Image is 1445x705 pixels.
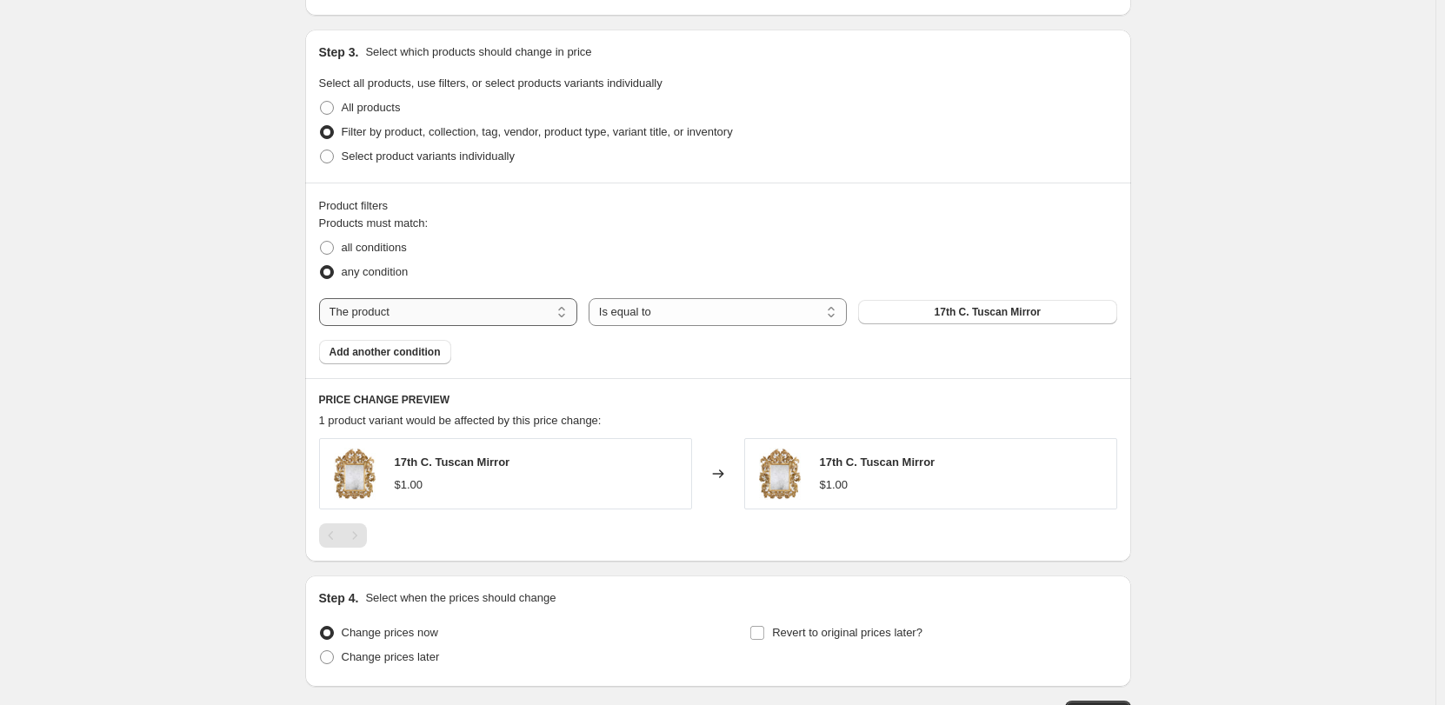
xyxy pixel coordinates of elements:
[820,456,936,469] span: 17th C. Tuscan Mirror
[319,43,359,61] h2: Step 3.
[820,476,849,494] div: $1.00
[365,43,591,61] p: Select which products should change in price
[319,197,1117,215] div: Product filters
[342,150,515,163] span: Select product variants individually
[319,76,663,90] span: Select all products, use filters, or select products variants individually
[319,589,359,607] h2: Step 4.
[319,414,602,427] span: 1 product variant would be affected by this price change:
[395,456,510,469] span: 17th C. Tuscan Mirror
[754,448,806,500] img: 1011_80x.jpg
[319,340,451,364] button: Add another condition
[365,589,556,607] p: Select when the prices should change
[330,345,441,359] span: Add another condition
[772,626,922,639] span: Revert to original prices later?
[342,650,440,663] span: Change prices later
[319,216,429,229] span: Products must match:
[935,305,1041,319] span: 17th C. Tuscan Mirror
[319,393,1117,407] h6: PRICE CHANGE PREVIEW
[319,523,367,548] nav: Pagination
[858,300,1116,324] button: 17th C. Tuscan Mirror
[342,241,407,254] span: all conditions
[395,476,423,494] div: $1.00
[342,626,438,639] span: Change prices now
[329,448,381,500] img: 1011_80x.jpg
[342,125,733,138] span: Filter by product, collection, tag, vendor, product type, variant title, or inventory
[342,265,409,278] span: any condition
[342,101,401,114] span: All products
